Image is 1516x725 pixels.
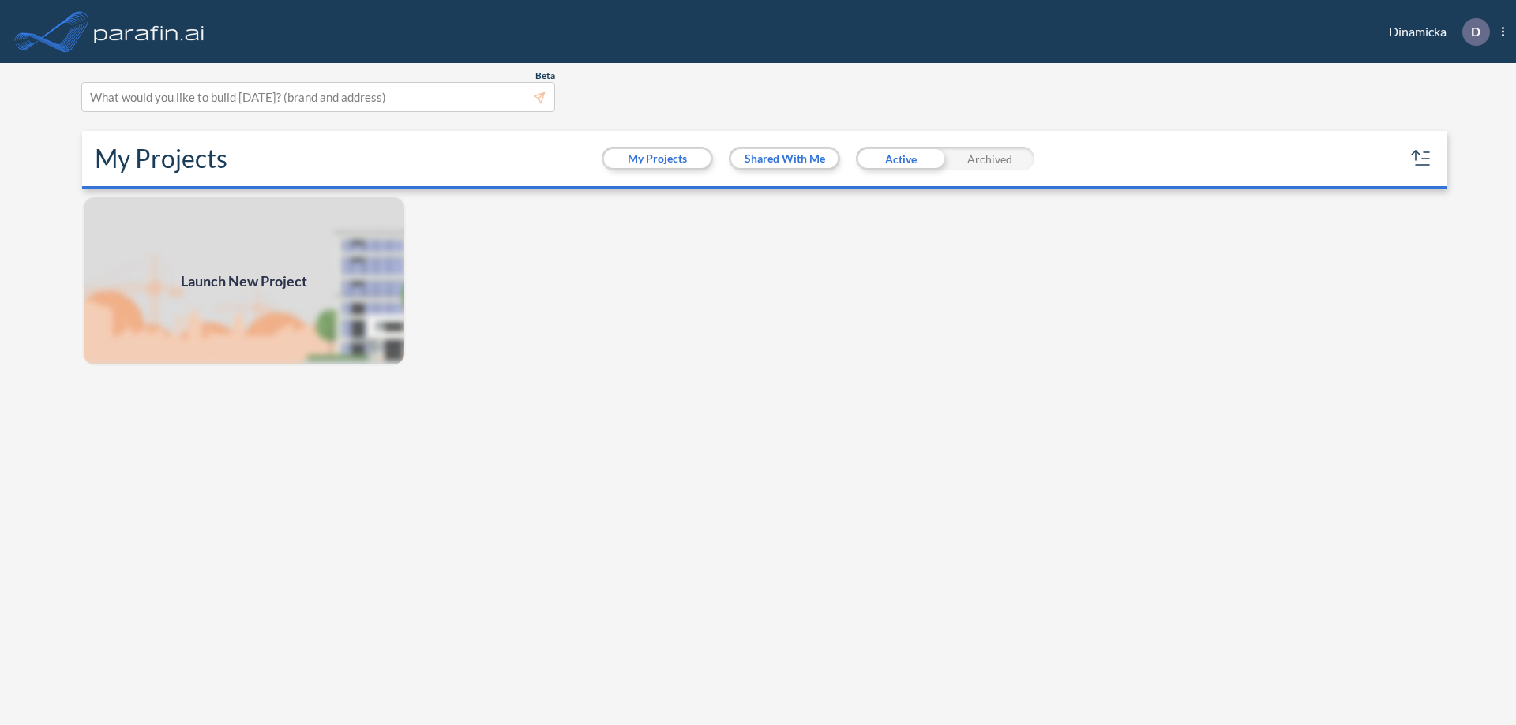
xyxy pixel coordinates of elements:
[945,147,1034,170] div: Archived
[91,16,208,47] img: logo
[731,149,838,168] button: Shared With Me
[535,69,555,82] span: Beta
[181,271,307,292] span: Launch New Project
[856,147,945,170] div: Active
[1471,24,1480,39] p: D
[1409,146,1434,171] button: sort
[604,149,711,168] button: My Projects
[95,144,227,174] h2: My Projects
[82,196,406,366] a: Launch New Project
[1365,18,1504,46] div: Dinamicka
[82,196,406,366] img: add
